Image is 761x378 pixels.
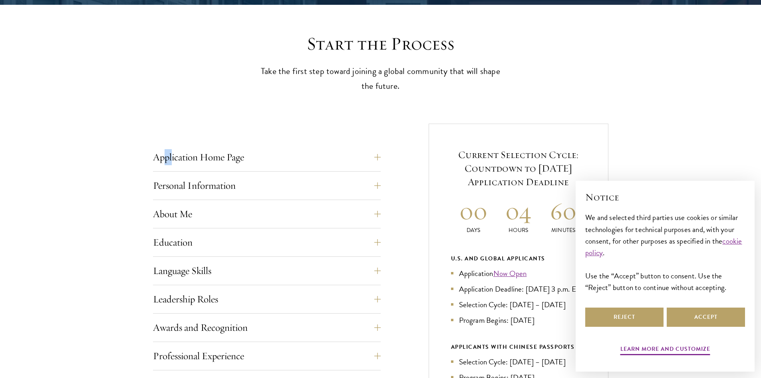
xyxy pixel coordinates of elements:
[451,342,586,352] div: APPLICANTS WITH CHINESE PASSPORTS
[153,290,381,309] button: Leadership Roles
[153,318,381,337] button: Awards and Recognition
[451,283,586,295] li: Application Deadline: [DATE] 3 p.m. EDT
[451,226,496,234] p: Days
[153,204,381,224] button: About Me
[153,346,381,366] button: Professional Experience
[153,261,381,280] button: Language Skills
[257,64,505,94] p: Take the first step toward joining a global community that will shape the future.
[451,356,586,368] li: Selection Cycle: [DATE] – [DATE]
[585,190,745,204] h2: Notice
[451,268,586,279] li: Application
[585,212,745,293] div: We and selected third parties use cookies or similar technologies for technical purposes and, wit...
[585,308,664,327] button: Reject
[153,233,381,252] button: Education
[451,314,586,326] li: Program Begins: [DATE]
[257,33,505,55] h2: Start the Process
[493,268,527,279] a: Now Open
[620,344,710,356] button: Learn more and customize
[541,196,586,226] h2: 60
[153,148,381,167] button: Application Home Page
[451,254,586,264] div: U.S. and Global Applicants
[496,196,541,226] h2: 04
[451,196,496,226] h2: 00
[496,226,541,234] p: Hours
[153,176,381,195] button: Personal Information
[541,226,586,234] p: Minutes
[451,299,586,310] li: Selection Cycle: [DATE] – [DATE]
[451,148,586,189] h5: Current Selection Cycle: Countdown to [DATE] Application Deadline
[667,308,745,327] button: Accept
[585,235,742,258] a: cookie policy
